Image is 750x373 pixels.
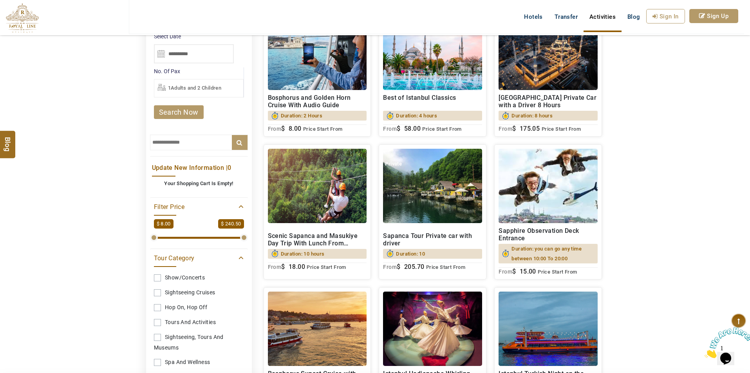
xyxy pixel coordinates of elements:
img: sapanca.jpg [383,149,482,223]
img: Istanbul_Bosphorus_Sunset_Cruise.jpg [268,292,367,366]
iframe: chat widget [701,324,750,361]
b: Your Shopping Cart Is Empty! [164,180,233,186]
a: Activities [584,9,622,25]
span: Private [385,161,402,167]
span: $ [397,263,400,270]
a: Transfer [549,9,584,25]
img: 7.jpg [499,149,598,223]
h2: Best of Istanbul Classics [383,94,482,109]
span: Price Start From [426,264,465,270]
sub: From [383,264,397,270]
a: PrivateSapanca Tour Private car with driverDuration: 10From$ 205.70 Price Start From [379,144,486,279]
sub: From [499,268,512,275]
img: zipline.jpg [268,149,367,223]
h2: Sapphire Observation Deck Entrance [499,227,598,242]
span: $ 8.00 [154,219,173,229]
a: Show/Concerts [154,270,244,285]
span: 205.70 [404,263,424,270]
a: Filter Price [154,202,244,211]
span: Duration: you can go any time between 10:00 To 20:00 [511,244,594,263]
span: 175.05 [520,125,540,132]
a: Scenic Sapanca and Masukiye Day Trip With Lunch From [GEOGRAPHIC_DATA]Duration: 10 hoursFrom$ 18.... [264,144,371,279]
h2: [GEOGRAPHIC_DATA] Private Car with a Driver 8 Hours [499,94,598,109]
a: Private[GEOGRAPHIC_DATA] Private Car with a Driver 8 HoursDuration: 8 hoursFrom$ 175.05 Price Sta... [494,11,602,137]
a: Sightseeing, tours and museums [154,330,244,355]
span: 58.00 [404,125,421,132]
span: Price Start From [542,126,581,132]
span: 18.00 [289,263,305,270]
span: Price Start From [538,269,577,275]
a: Tours and Activities [154,315,244,330]
a: Sign In [646,9,685,23]
span: 1Adults and 2 Children [168,85,222,91]
a: Tour Category [154,253,244,263]
a: Best of Istanbul ClassicsDuration: 4 hoursFrom$ 58.00 Price Start From [379,11,486,137]
label: No. Of Pax [154,67,244,75]
span: $ 240.50 [218,219,244,229]
a: Hotels [518,9,548,25]
a: Blog [622,9,646,25]
sub: From [268,126,282,132]
span: Blog [627,13,640,20]
sub: From [268,264,282,270]
a: Sapphire Observation Deck EntranceDuration: you can go any time between 10:00 To 20:00From$ 15.00... [494,144,602,279]
sub: From [499,126,512,132]
img: 1.jpg [383,292,482,366]
h2: Bosphorus and Golden Horn Cruise With Audio Guide [268,94,367,109]
span: Duration: 10 hours [281,249,325,259]
span: Duration: 8 hours [511,111,553,121]
span: Duration: 2 Hours [281,111,323,121]
sub: From [383,126,397,132]
span: Price Start From [422,126,461,132]
span: Blog [3,137,13,143]
span: $ [281,263,285,270]
span: $ [397,125,400,132]
span: Price Start From [307,264,346,270]
span: 8.00 [289,125,302,132]
span: $ [512,125,516,132]
span: $ [281,125,285,132]
a: Spa And wellness [154,355,244,369]
span: 15.00 [520,268,536,275]
img: The Royal Line Holidays [6,3,39,33]
span: 1 [3,3,6,10]
a: Hop On, Hop Off [154,300,244,315]
h2: Sapanca Tour Private car with driver [383,232,482,247]
span: Duration: 4 hours [396,111,437,121]
a: Bosphorus and Golden Horn Cruise With Audio GuideDuration: 2 HoursFrom$ 8.00 Price Start From [264,11,371,137]
a: Sign Up [689,9,738,23]
span: Duration: 10 [396,249,425,259]
img: 1.jpg [499,292,598,366]
a: Sightseeing Cruises [154,285,244,300]
a: search now [154,105,204,119]
h2: Scenic Sapanca and Masukiye Day Trip With Lunch From [GEOGRAPHIC_DATA] [268,232,367,247]
span: $ [512,268,516,275]
img: Chat attention grabber [3,3,52,34]
span: Price Start From [303,126,342,132]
